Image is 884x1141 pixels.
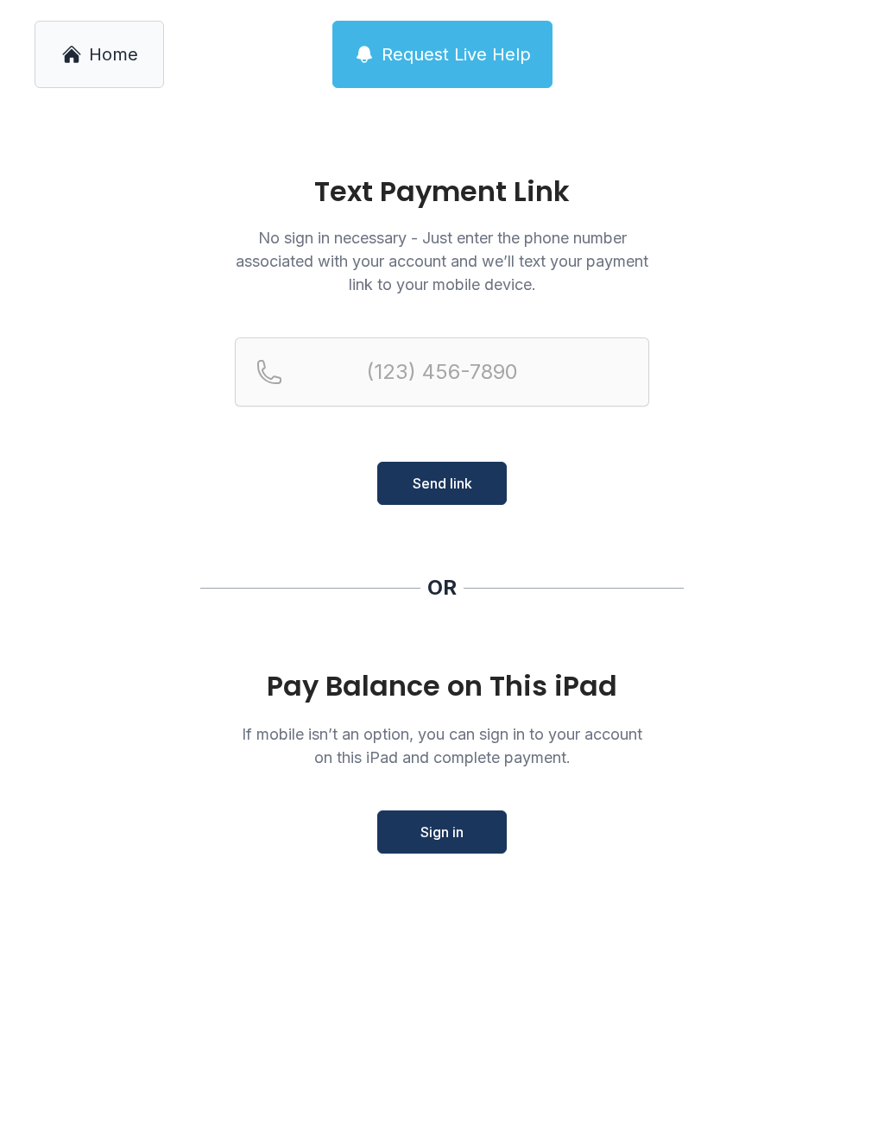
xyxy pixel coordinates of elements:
input: Reservation phone number [235,337,649,407]
span: Sign in [420,822,464,842]
p: No sign in necessary - Just enter the phone number associated with your account and we’ll text yo... [235,226,649,296]
span: Home [89,42,138,66]
h1: Text Payment Link [235,178,649,205]
span: Send link [413,473,472,494]
div: Pay Balance on This iPad [235,671,649,702]
div: OR [427,574,457,602]
p: If mobile isn’t an option, you can sign in to your account on this iPad and complete payment. [235,722,649,769]
span: Request Live Help [382,42,531,66]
